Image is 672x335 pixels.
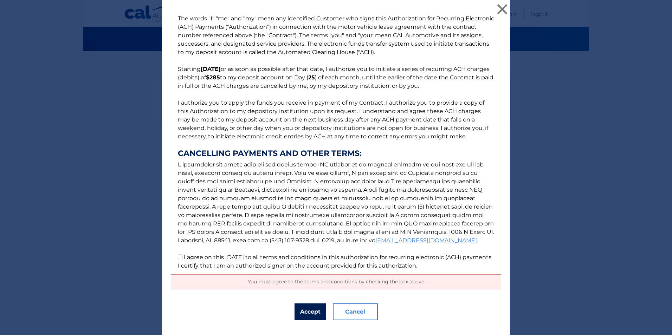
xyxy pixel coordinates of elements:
[171,14,501,270] p: The words "I" "me" and "my" mean any identified Customer who signs this Authorization for Recurri...
[178,254,492,269] label: I agree on this [DATE] to all terms and conditions in this authorization for recurring electronic...
[375,237,477,244] a: [EMAIL_ADDRESS][DOMAIN_NAME]
[333,303,378,320] button: Cancel
[178,149,494,158] strong: CANCELLING PAYMENTS AND OTHER TERMS:
[248,278,424,285] span: You must agree to the terms and conditions by checking the box above
[295,303,326,320] button: Accept
[495,2,509,16] button: ×
[201,66,221,72] b: [DATE]
[206,74,220,81] b: $285
[308,74,315,81] b: 25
